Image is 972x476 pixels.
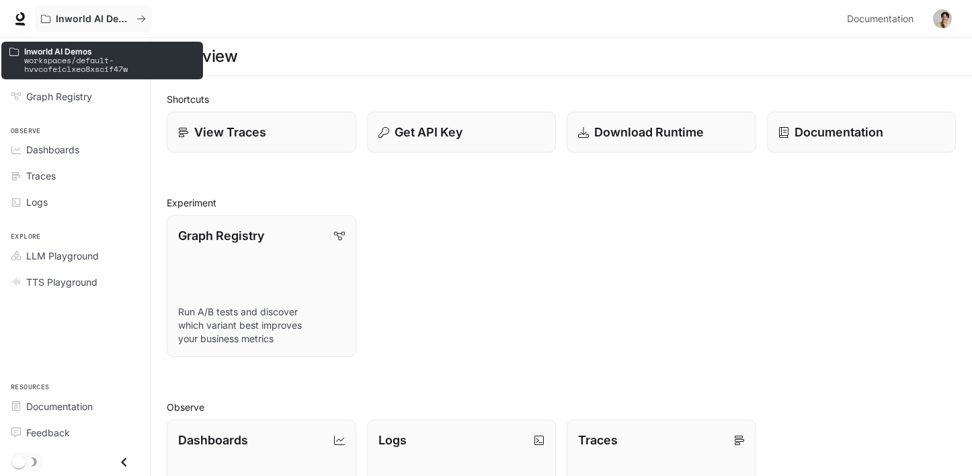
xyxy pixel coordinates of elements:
[35,5,152,32] button: All workspaces
[5,190,145,214] a: Logs
[5,421,145,444] a: Feedback
[167,400,956,414] h2: Observe
[929,5,956,32] button: User avatar
[26,275,97,289] span: TTS Playground
[194,123,266,141] p: View Traces
[26,89,92,104] span: Graph Registry
[167,92,956,106] h2: Shortcuts
[5,138,145,161] a: Dashboards
[578,431,618,449] p: Traces
[847,11,914,28] span: Documentation
[24,47,195,56] p: Inworld AI Demos
[12,454,26,469] span: Dark mode toggle
[178,431,248,449] p: Dashboards
[24,56,195,73] p: workspaces/default-hvvcofeiclxeo8xscif47w
[26,195,48,209] span: Logs
[26,143,79,157] span: Dashboards
[367,112,557,153] button: Get API Key
[26,249,99,263] span: LLM Playground
[933,9,952,28] img: User avatar
[26,399,93,413] span: Documentation
[167,215,356,357] a: Graph RegistryRun A/B tests and discover which variant best improves your business metrics
[5,270,145,294] a: TTS Playground
[109,448,139,476] button: Close drawer
[5,244,145,268] a: LLM Playground
[26,426,70,440] span: Feedback
[795,123,883,141] p: Documentation
[767,112,957,153] a: Documentation
[178,305,345,346] p: Run A/B tests and discover which variant best improves your business metrics
[178,227,264,245] p: Graph Registry
[5,164,145,188] a: Traces
[842,5,924,32] a: Documentation
[5,85,145,108] a: Graph Registry
[56,13,131,25] p: Inworld AI Demos
[567,112,756,153] a: Download Runtime
[5,395,145,418] a: Documentation
[26,169,56,183] span: Traces
[594,123,704,141] p: Download Runtime
[167,196,956,210] h2: Experiment
[395,123,462,141] p: Get API Key
[167,112,356,153] a: View Traces
[378,431,407,449] p: Logs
